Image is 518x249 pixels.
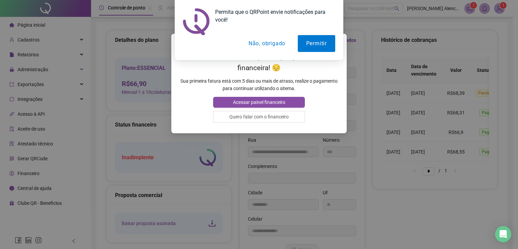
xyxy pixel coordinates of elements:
[298,35,335,52] button: Permitir
[495,226,511,242] div: Open Intercom Messenger
[240,35,294,52] button: Não, obrigado
[233,99,285,106] span: Acessar painel financeiro
[179,77,339,92] p: Sua primeira fatura está com 5 dias ou mais de atraso, realize o pagamento para continuar utiliza...
[179,51,339,74] h2: Seu acesso está bloqueado por pendência financeira! 😔
[213,97,305,108] button: Acessar painel financeiro
[213,111,305,122] button: Quero falar com o financeiro
[183,8,210,35] img: notification icon
[210,8,335,24] div: Permita que o QRPoint envie notificações para você!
